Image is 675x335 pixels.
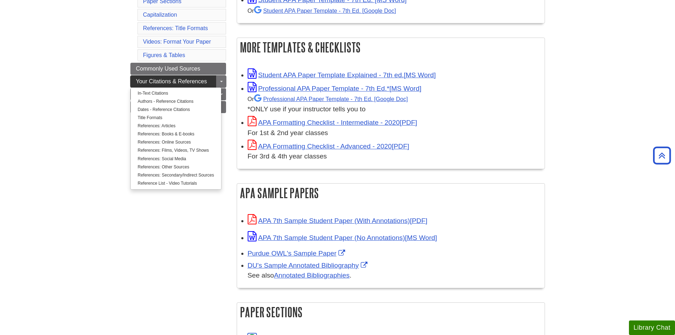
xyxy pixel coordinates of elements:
a: In-Text Citations [131,89,221,97]
a: Link opens in new window [248,119,417,126]
small: Or [248,96,408,102]
div: For 1st & 2nd year classes [248,128,541,138]
a: Link opens in new window [248,143,409,150]
button: Library Chat [629,320,675,335]
h2: More Templates & Checklists [237,38,545,57]
a: Link opens in new window [248,250,347,257]
div: *ONLY use if your instructor tells you to [248,94,541,115]
a: Dates - Reference Citations [131,106,221,114]
a: References: Secondary/Indirect Sources [131,171,221,179]
a: Your Citations & References [130,76,226,88]
a: References: Social Media [131,155,221,163]
a: References: Online Sources [131,138,221,146]
h2: Paper Sections [237,303,545,322]
a: Back to Top [651,151,673,160]
a: References: Title Formats [143,25,208,31]
a: Commonly Used Sources [130,63,226,75]
h2: APA Sample Papers [237,184,545,202]
a: Student APA Paper Template - 7th Ed. [Google Doc] [254,7,396,14]
small: Or [248,7,396,14]
a: Professional APA Paper Template - 7th Ed. [254,96,408,102]
a: Reference List - Video Tutorials [131,179,221,188]
div: For 3rd & 4th year classes [248,151,541,162]
div: See also . [248,270,541,281]
a: Title Formats [131,114,221,122]
a: Annotated Bibliographies [274,272,349,279]
a: Link opens in new window [248,71,436,79]
a: Link opens in new window [248,217,427,224]
a: Capitalization [143,12,177,18]
a: Link opens in new window [248,262,369,269]
a: Link opens in new window [248,234,437,241]
a: Videos: Format Your Paper [143,39,211,45]
a: Authors - Reference Citations [131,97,221,106]
a: References: Books & E-books [131,130,221,138]
a: References: Other Sources [131,163,221,171]
span: Commonly Used Sources [136,66,200,72]
a: References: Films, Videos, TV Shows [131,146,221,155]
a: References: Articles [131,122,221,130]
a: Figures & Tables [143,52,185,58]
span: Your Citations & References [136,78,207,84]
a: Link opens in new window [248,85,422,92]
